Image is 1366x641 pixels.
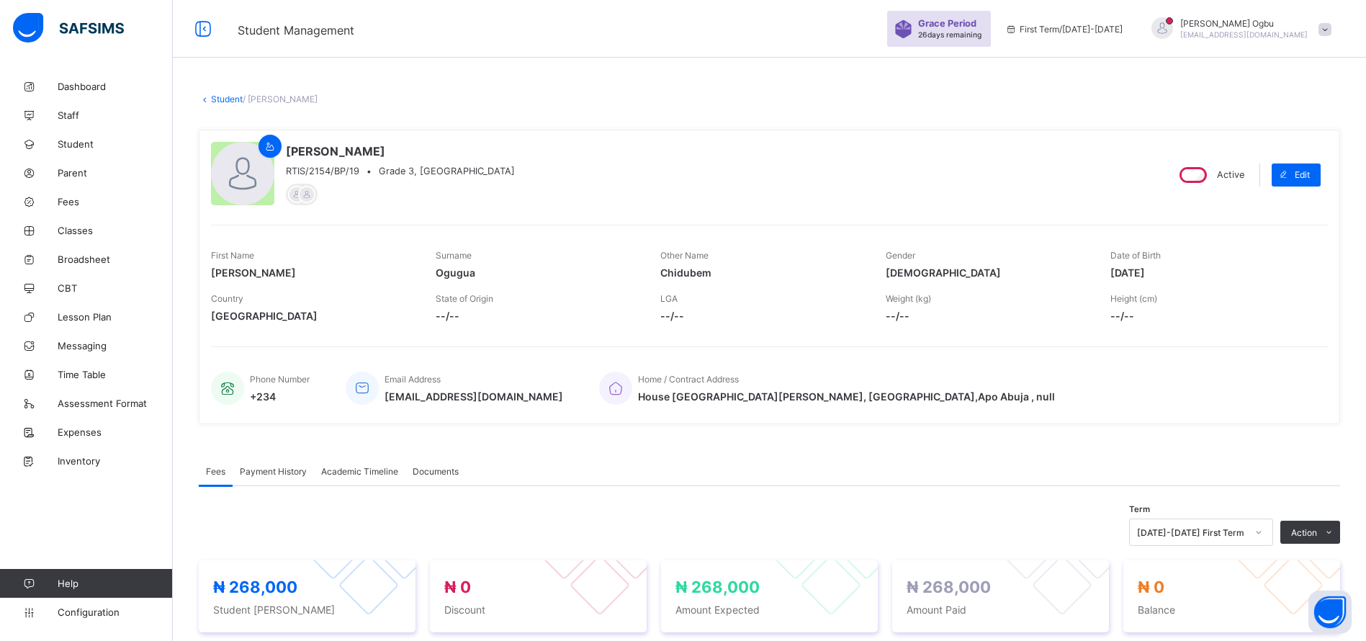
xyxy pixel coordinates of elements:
span: Broadsheet [58,254,173,265]
span: Configuration [58,606,172,618]
span: Action [1291,527,1317,538]
span: +234 [250,390,310,403]
span: Other Name [660,250,709,261]
span: Discount [444,604,632,616]
div: • [286,166,515,176]
span: State of Origin [436,293,493,304]
span: [DEMOGRAPHIC_DATA] [886,266,1089,279]
span: Amount Paid [907,604,1095,616]
span: ₦ 0 [1138,578,1164,596]
img: safsims [13,13,124,43]
span: Help [58,578,172,589]
div: [DATE]-[DATE] First Term [1137,527,1246,538]
span: Assessment Format [58,398,173,409]
span: Ogugua [436,266,639,279]
span: Chidubem [660,266,863,279]
span: Amount Expected [675,604,863,616]
span: Balance [1138,604,1326,616]
span: Date of Birth [1110,250,1161,261]
a: Student [211,94,243,104]
span: House [GEOGRAPHIC_DATA][PERSON_NAME], [GEOGRAPHIC_DATA],Apo Abuja , null [638,390,1055,403]
span: session/term information [1005,24,1123,35]
span: [PERSON_NAME] [211,266,414,279]
span: Lesson Plan [58,311,173,323]
span: Academic Timeline [321,466,398,477]
span: Gender [886,250,915,261]
span: [DATE] [1110,266,1313,279]
span: [EMAIL_ADDRESS][DOMAIN_NAME] [1180,30,1308,39]
span: Classes [58,225,173,236]
span: ₦ 0 [444,578,471,596]
button: Open asap [1308,591,1352,634]
span: Surname [436,250,472,261]
span: RTIS/2154/BP/19 [286,166,359,176]
span: First Name [211,250,254,261]
span: Time Table [58,369,173,380]
span: Term [1129,504,1150,514]
span: Fees [206,466,225,477]
span: --/-- [436,310,639,322]
span: LGA [660,293,678,304]
span: [PERSON_NAME] Ogbu [1180,18,1308,29]
span: Phone Number [250,374,310,385]
span: [GEOGRAPHIC_DATA] [211,310,414,322]
div: AnnOgbu [1137,17,1339,41]
span: Grade 3, [GEOGRAPHIC_DATA] [379,166,515,176]
span: Edit [1295,169,1310,180]
span: Active [1217,169,1244,180]
span: --/-- [660,310,863,322]
img: sticker-purple.71386a28dfed39d6af7621340158ba97.svg [894,20,912,38]
span: Fees [58,196,173,207]
span: [EMAIL_ADDRESS][DOMAIN_NAME] [385,390,563,403]
span: ₦ 268,000 [675,578,760,596]
span: Student [58,138,173,150]
span: --/-- [1110,310,1313,322]
span: Height (cm) [1110,293,1157,304]
span: 26 days remaining [918,30,981,39]
span: [PERSON_NAME] [286,144,515,158]
span: Grace Period [918,18,976,29]
span: Parent [58,167,173,179]
span: Inventory [58,455,173,467]
span: Student Management [238,23,354,37]
span: Payment History [240,466,307,477]
span: --/-- [886,310,1089,322]
span: Email Address [385,374,441,385]
span: ₦ 268,000 [213,578,297,596]
span: ₦ 268,000 [907,578,991,596]
span: Staff [58,109,173,121]
span: Messaging [58,340,173,351]
span: / [PERSON_NAME] [243,94,318,104]
span: Documents [413,466,459,477]
span: CBT [58,282,173,294]
span: Expenses [58,426,173,438]
span: Home / Contract Address [638,374,739,385]
span: Dashboard [58,81,173,92]
span: Country [211,293,243,304]
span: Student [PERSON_NAME] [213,604,401,616]
span: Weight (kg) [886,293,931,304]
